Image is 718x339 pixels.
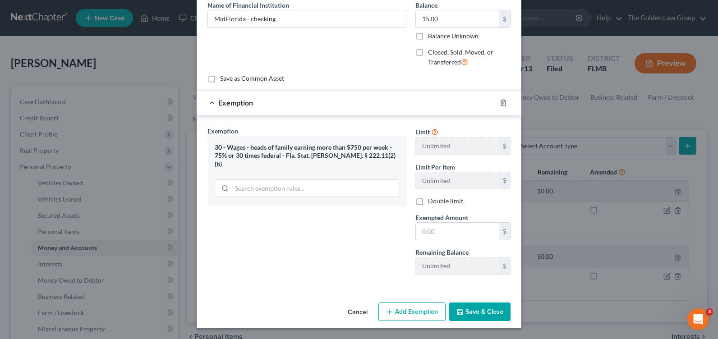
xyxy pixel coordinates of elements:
span: 3 [706,308,713,316]
div: $ [499,257,510,275]
label: Limit Per Item [415,162,455,172]
label: Save as Common Asset [220,74,284,83]
span: Exemption [218,98,253,107]
input: 0.00 [416,10,499,27]
div: 30 - Wages - heads of family earning more than $750 per week - 75% or 30 times federal - Fla. Sta... [215,143,399,169]
input: 0.00 [416,223,499,240]
input: Search exemption rules... [232,180,399,197]
input: -- [416,257,499,275]
span: Exempted Amount [415,214,468,221]
input: -- [416,137,499,155]
label: Double limit [428,197,463,206]
input: -- [416,172,499,189]
span: Closed, Sold, Moved, or Transferred [428,48,493,66]
label: Balance Unknown [428,32,479,41]
button: Cancel [341,303,375,321]
div: $ [499,172,510,189]
iframe: Intercom live chat [687,308,709,330]
span: Exemption [207,127,238,135]
div: $ [499,223,510,240]
div: $ [499,137,510,155]
span: Limit [415,128,430,136]
div: $ [499,10,510,27]
button: Add Exemption [378,302,446,321]
label: Remaining Balance [415,247,469,257]
input: Enter name... [208,10,406,27]
label: Balance [415,0,437,10]
span: Name of Financial Institution [207,1,289,9]
button: Save & Close [449,302,511,321]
